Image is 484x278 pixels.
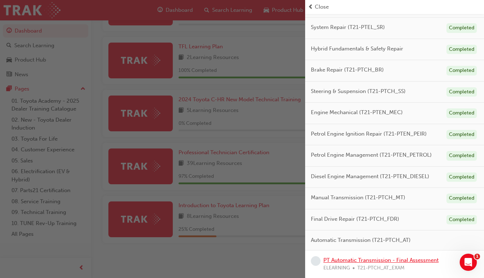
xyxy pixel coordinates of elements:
div: Completed [446,215,477,225]
span: Final Drive Repair (T21-PTCH_FDR) [311,215,399,223]
span: Steering & Suspension (T21-PTCH_SS) [311,87,406,96]
span: T21-PTCH_AT_EXAM [357,264,405,272]
div: Completed [446,45,477,54]
iframe: Intercom live chat [460,254,477,271]
span: Hybrid Fundamentals & Safety Repair [311,45,403,53]
span: Petrol Engine Ignition Repair (T21-PTEN_PEIR) [311,130,427,138]
span: Automatic Transmission (T21-PTCH_AT) [311,236,411,244]
div: Completed [446,23,477,33]
div: Completed [446,194,477,203]
button: prev-iconClose [308,3,481,11]
div: Completed [446,130,477,140]
div: Completed [446,151,477,161]
span: prev-icon [308,3,313,11]
span: 1 [474,254,480,259]
div: Completed [446,66,477,75]
span: ELEARNING [323,264,350,272]
span: Engine Mechanical (T21-PTEN_MEC) [311,108,403,117]
div: Completed [446,108,477,118]
div: Completed [446,172,477,182]
span: Petrol Engine Management (T21-PTEN_PETROL) [311,151,432,159]
a: PT Automatic Transmission - Final Assessment [323,257,439,263]
span: learningRecordVerb_NONE-icon [311,256,321,266]
div: Completed [446,87,477,97]
span: Brake Repair (T21-PTCH_BR) [311,66,384,74]
span: System Repair (T21-PTEL_SR) [311,23,385,31]
span: Manual Transmission (T21-PTCH_MT) [311,194,405,202]
span: Diesel Engine Management (T21-PTEN_DIESEL) [311,172,429,181]
span: Close [315,3,329,11]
